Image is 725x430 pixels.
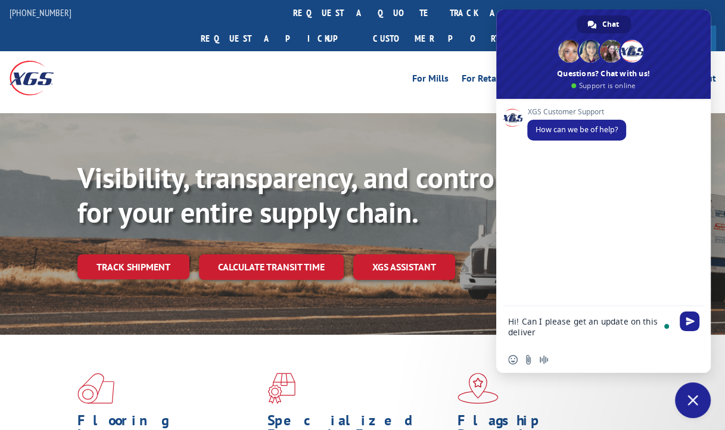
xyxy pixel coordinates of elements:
[577,15,631,33] a: Chat
[192,26,364,51] a: Request a pickup
[527,108,626,116] span: XGS Customer Support
[524,355,533,364] span: Send a file
[364,26,519,51] a: Customer Portal
[508,355,518,364] span: Insert an emoji
[267,373,295,404] img: xgs-icon-focused-on-flooring-red
[10,7,71,18] a: [PHONE_NUMBER]
[353,254,455,280] a: XGS ASSISTANT
[77,254,189,279] a: Track shipment
[458,373,499,404] img: xgs-icon-flagship-distribution-model-red
[462,74,514,87] a: For Retailers
[680,311,699,331] span: Send
[508,306,675,347] textarea: To enrich screen reader interactions, please activate Accessibility in Grammarly extension settings
[539,355,549,364] span: Audio message
[199,254,344,280] a: Calculate transit time
[412,74,449,87] a: For Mills
[536,124,618,135] span: How can we be of help?
[675,382,711,418] a: Close chat
[602,15,619,33] span: Chat
[77,373,114,404] img: xgs-icon-total-supply-chain-intelligence-red
[77,159,503,230] b: Visibility, transparency, and control for your entire supply chain.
